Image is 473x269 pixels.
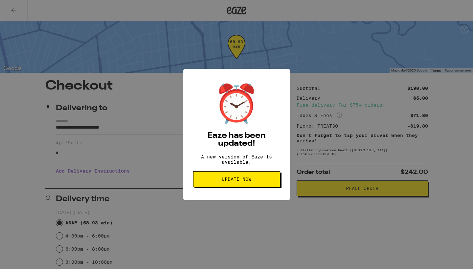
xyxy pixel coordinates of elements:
button: Update Now [193,171,280,187]
div: ⏰ [214,82,259,125]
p: A new version of Eaze is available. [193,154,280,165]
iframe: Opens a widget where you can find more information [431,249,466,266]
span: Update Now [222,177,251,181]
h2: Eaze has been updated! [193,132,280,148]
